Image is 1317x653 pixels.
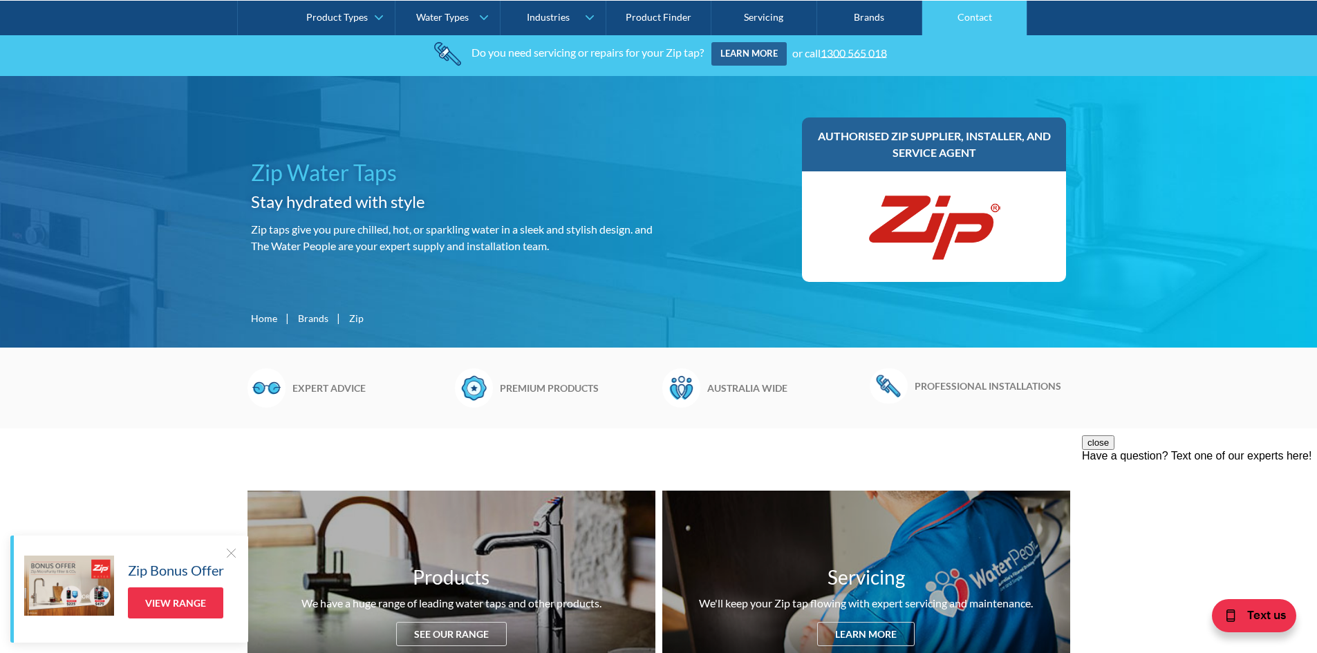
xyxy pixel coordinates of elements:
a: Brands [298,311,328,325]
h5: Zip Bonus Offer [128,560,224,580]
h6: Expert advice [292,381,448,395]
h6: Professional installations [915,379,1070,393]
div: Product Types [306,11,368,23]
h6: Premium products [500,381,655,395]
div: or call [792,46,887,59]
div: Water Types [416,11,469,23]
h3: Products [413,562,489,592]
img: Wrench [870,368,908,403]
a: 1300 565 018 [821,46,887,59]
iframe: podium webchat widget bubble [1206,584,1317,653]
a: Home [251,311,277,325]
img: Waterpeople Symbol [662,368,700,407]
div: Learn more [817,622,915,646]
iframe: podium webchat widget prompt [1082,435,1317,601]
img: Badge [455,368,493,407]
div: We have a huge range of leading water taps and other products. [301,595,601,612]
h1: Zip Water Taps [251,156,653,189]
div: Industries [527,11,570,23]
a: View Range [128,587,223,618]
img: Zip Bonus Offer [24,556,114,616]
h6: Australia wide [707,381,863,395]
img: Zip [865,185,1003,268]
h3: Authorised Zip supplier, installer, and service agent [816,128,1053,161]
div: Zip [349,311,364,325]
div: We'll keep your Zip tap flowing with expert servicing and maintenance. [699,595,1033,612]
img: Glasses [247,368,286,407]
div: | [335,310,342,326]
a: Learn more [711,42,787,66]
h2: Stay hydrated with style [251,189,653,214]
div: See our range [396,622,507,646]
h3: Servicing [828,562,905,592]
div: | [284,310,291,326]
div: Do you need servicing or repairs for your Zip tap? [471,46,704,59]
p: Zip taps give you pure chilled, hot, or sparkling water in a sleek and stylish design. and The Wa... [251,221,653,254]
